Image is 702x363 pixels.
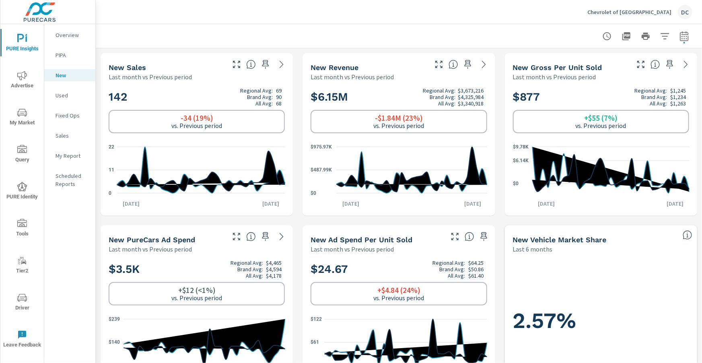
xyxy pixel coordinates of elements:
p: $4,465 [266,260,282,266]
h5: New Vehicle Market Share [513,235,607,244]
p: vs. Previous period [576,122,626,129]
h6: +$4.84 (24%) [377,286,420,294]
p: Last month vs Previous period [109,72,192,82]
p: Last month vs Previous period [513,72,596,82]
p: Last 6 months [513,244,553,254]
span: Total sales revenue over the selected date range. [Source: This data is sourced from the dealer’s... [449,60,458,69]
p: vs. Previous period [373,294,424,301]
h6: -$1.84M (23%) [375,114,423,122]
text: $122 [311,316,322,322]
span: Query [3,145,41,165]
p: 68 [276,100,282,107]
p: All Avg: [255,100,273,107]
button: Make Fullscreen [634,58,647,71]
p: Last month vs Previous period [311,244,394,254]
button: "Export Report to PDF" [618,28,634,44]
button: Make Fullscreen [230,230,243,243]
p: Regional Avg: [231,260,263,266]
h6: -34 (19%) [181,114,213,122]
button: Make Fullscreen [432,58,445,71]
span: Driver [3,293,41,313]
h6: +$12 (<1%) [178,286,216,294]
div: DC [678,5,692,19]
p: vs. Previous period [171,122,222,129]
h5: New PureCars Ad Spend [109,235,195,244]
p: All Avg: [650,100,667,107]
span: Save this to your personalized report [478,230,490,243]
span: Leave Feedback [3,330,41,350]
h5: New Revenue [311,63,358,72]
div: Overview [44,29,95,41]
p: $1,234 [670,94,686,100]
button: Print Report [638,28,654,44]
p: [DATE] [117,200,145,208]
div: nav menu [0,24,44,357]
p: All Avg: [448,272,465,279]
p: $4,325,984 [458,94,484,100]
p: New [56,71,89,79]
button: Select Date Range [676,28,692,44]
h2: $877 [513,87,689,107]
span: Number of vehicles sold by the dealership over the selected date range. [Source: This data is sou... [246,60,256,69]
p: $4,594 [266,266,282,272]
span: Average cost of advertising per each vehicle sold at the dealer over the selected date range. The... [465,232,474,241]
text: $61 [311,340,319,345]
a: See more details in report [679,58,692,71]
p: 90 [276,94,282,100]
span: Save this to your personalized report [663,58,676,71]
p: Regional Avg: [432,260,465,266]
p: Regional Avg: [240,87,273,94]
span: PURE Identity [3,182,41,202]
span: Save this to your personalized report [259,58,272,71]
button: Make Fullscreen [230,58,243,71]
span: Tier2 [3,256,41,276]
p: [DATE] [459,200,487,208]
p: [DATE] [532,200,560,208]
span: Total cost of media for all PureCars channels for the selected dealership group over the selected... [246,232,256,241]
span: Tools [3,219,41,239]
div: My Report [44,150,95,162]
span: PURE Insights [3,34,41,54]
h5: New Sales [109,63,146,72]
p: Brand Avg: [642,94,667,100]
p: My Report [56,152,89,160]
span: Advertise [3,71,41,91]
h2: $24.67 [311,260,487,279]
p: vs. Previous period [373,122,424,129]
h5: New Gross Per Unit Sold [513,63,602,72]
p: $1,263 [670,100,686,107]
p: $64.25 [469,260,484,266]
a: See more details in report [275,230,288,243]
text: $9.78K [513,144,529,150]
p: Regional Avg: [423,87,455,94]
text: $239 [109,316,120,322]
h2: 142 [109,87,285,107]
text: 0 [109,190,111,196]
h6: +$55 (7%) [584,114,618,122]
text: $0 [311,190,316,196]
h2: $6.15M [311,87,487,107]
p: Scheduled Reports [56,172,89,188]
p: [DATE] [661,200,689,208]
p: Overview [56,31,89,39]
span: Save this to your personalized report [259,230,272,243]
text: 11 [109,167,114,173]
p: $61.40 [469,272,484,279]
text: $487.99K [311,167,332,173]
div: New [44,69,95,81]
span: Save this to your personalized report [461,58,474,71]
p: $1,245 [670,87,686,94]
div: Scheduled Reports [44,170,95,190]
text: $6.14K [513,158,529,163]
h1: 2.57% [513,307,689,334]
text: 22 [109,144,114,150]
p: vs. Previous period [171,294,222,301]
p: Used [56,91,89,99]
p: All Avg: [246,272,263,279]
div: Used [44,89,95,101]
p: $50.86 [469,266,484,272]
p: Brand Avg: [430,94,455,100]
p: Chevrolet of [GEOGRAPHIC_DATA] [587,8,671,16]
p: PIPA [56,51,89,59]
button: Make Fullscreen [449,230,461,243]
